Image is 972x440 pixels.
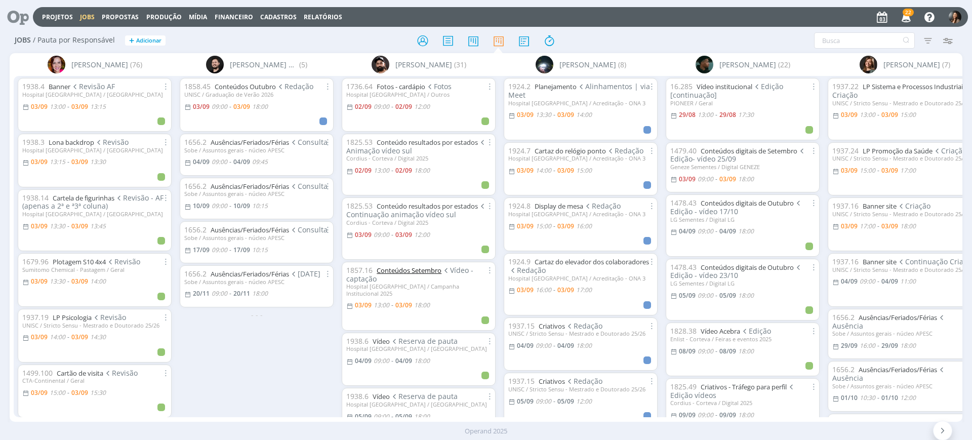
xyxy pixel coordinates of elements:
[859,313,937,322] a: Ausências/Feriados/Férias
[94,137,129,147] span: Revisão
[229,104,231,110] : -
[346,137,487,155] span: Animação vídeo sul
[832,201,859,211] span: 1937.16
[877,278,879,285] : -
[50,333,65,341] : 14:00
[877,223,879,229] : -
[535,257,649,266] a: Cartaz do elevador dos colaboradores
[346,201,487,219] span: Continuação animação vídeo sul
[670,262,802,281] span: Edição - vídeo 23/10
[77,13,98,21] button: Jobs
[193,157,210,166] : 04/09
[346,82,373,91] span: 1736.64
[832,257,859,266] span: 1937.16
[299,59,307,70] span: (5)
[701,263,794,272] a: Conteúdos digitais de Outubro
[53,193,114,203] a: Cartela de figurinhas
[701,146,797,155] a: Conteúdos digitais de Setembro
[414,166,430,175] : 18:00
[31,102,48,111] : 03/09
[374,230,389,239] : 09:00
[536,166,551,175] : 14:00
[31,277,48,286] : 03/09
[125,35,166,46] button: +Adicionar
[99,13,142,21] button: Propostas
[719,110,736,119] : 29/08
[860,222,875,230] : 17:00
[877,112,879,118] : -
[252,202,268,210] : 10:15
[715,112,717,118] : -
[536,222,551,230] : 15:00
[233,102,250,111] : 03/09
[719,227,736,235] : 04/09
[860,110,875,119] : 13:00
[877,168,879,174] : -
[143,13,185,21] button: Produção
[697,82,752,91] a: Vídeo institucional
[679,291,696,300] : 05/09
[377,266,441,275] a: Conteúdos Setembro
[832,312,855,322] span: 1656.2
[252,102,268,111] : 18:00
[377,138,478,147] a: Conteúdo resultados por estados
[719,59,776,70] span: [PERSON_NAME]
[832,82,859,91] span: 1937.22
[698,110,713,119] : 13:00
[184,234,329,241] div: Sobe / Assuntos gerais - núcleo APESC
[841,222,858,230] : 03/09
[92,312,126,322] span: Revisão
[212,102,227,111] : 09:00
[304,13,342,21] a: Relatórios
[212,202,227,210] : 09:00
[229,159,231,165] : -
[670,280,815,287] div: LG Sementes / Digital LG
[832,312,946,331] span: Ausência
[832,146,859,155] span: 1937.24
[233,246,250,254] : 17/09
[391,104,393,110] : -
[57,369,103,378] a: Cartão de visita
[90,157,106,166] : 13:30
[863,257,897,266] a: Banner site
[698,227,713,235] : 09:00
[679,227,696,235] : 04/09
[50,222,65,230] : 13:30
[129,35,134,46] span: +
[346,283,491,296] div: Hospital [GEOGRAPHIC_DATA] / Campanha Institucional 2025
[193,246,210,254] : 17/09
[391,168,393,174] : -
[355,230,372,239] : 03/09
[425,82,452,91] span: Fotos
[215,82,276,91] a: Conteúdos Outubro
[90,102,106,111] : 13:15
[740,326,771,336] span: Edição
[186,13,210,21] button: Mídia
[583,201,621,211] span: Redação
[346,265,473,284] span: Vídeo - captação
[414,301,430,309] : 18:00
[102,13,139,21] span: Propostas
[22,193,49,203] span: 1938.14
[860,56,877,73] img: L
[22,257,49,266] span: 1679.96
[553,112,555,118] : -
[289,181,328,191] span: Consulta
[90,333,106,341] : 14:30
[539,377,565,386] a: Criativos
[553,168,555,174] : -
[189,13,207,21] a: Mídia
[517,110,534,119] : 03/09
[53,257,106,266] a: Plotagem S10 4x4
[71,59,128,70] span: [PERSON_NAME]
[229,247,231,253] : -
[289,269,320,278] span: [DATE]
[31,333,48,341] : 03/09
[22,137,45,147] span: 1938.3
[701,327,740,336] a: Vídeo Acebra
[346,336,369,346] span: 1938.6
[90,222,106,230] : 13:45
[355,102,372,111] : 02/09
[67,104,69,110] : -
[374,102,389,111] : 09:00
